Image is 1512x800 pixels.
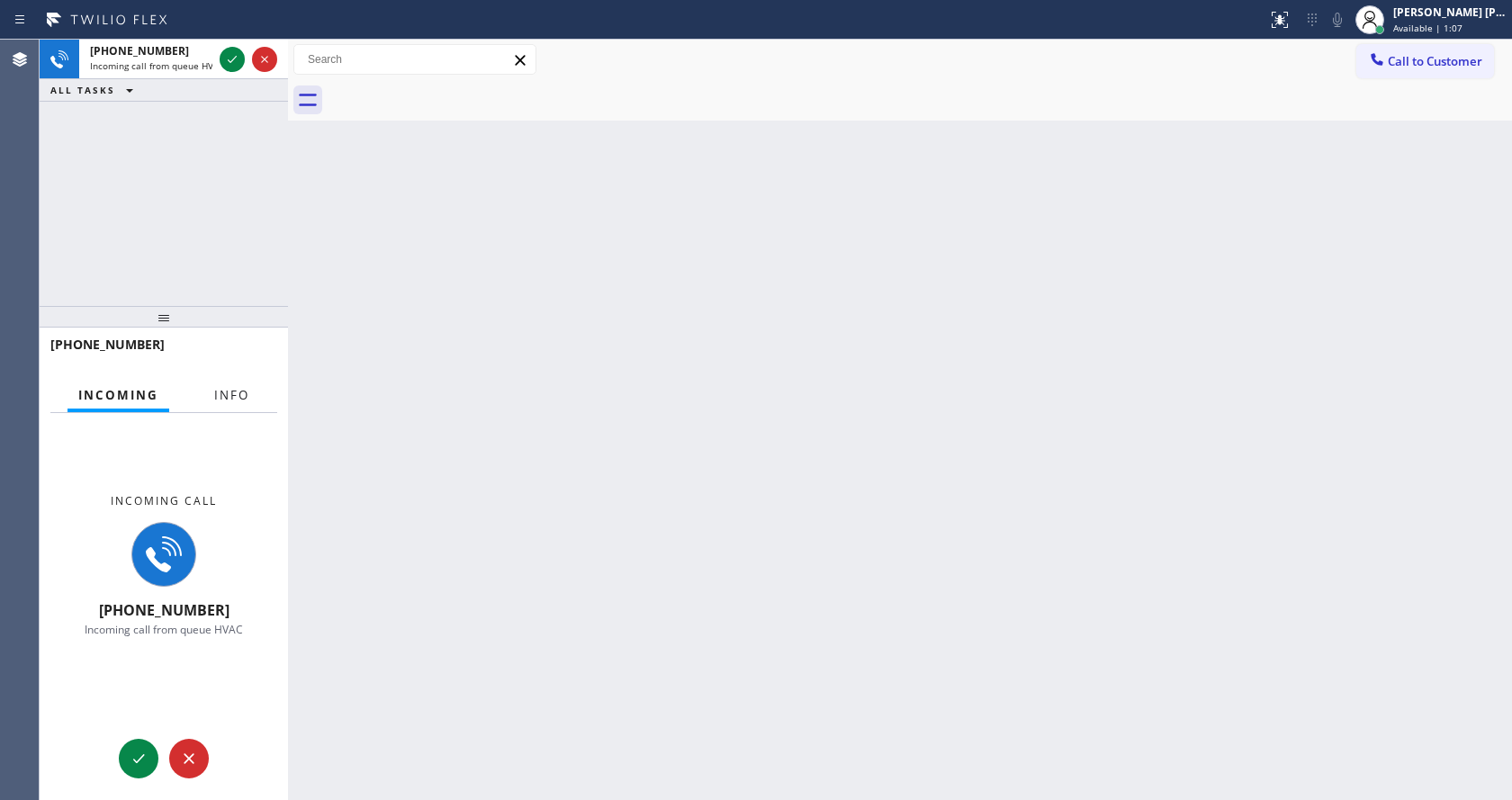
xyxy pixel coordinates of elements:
[169,739,209,778] button: Reject
[1356,44,1494,78] button: Call to Customer
[1388,53,1482,69] span: Call to Customer
[1325,7,1350,32] button: Mute
[1393,4,1507,20] div: [PERSON_NAME] [PERSON_NAME]
[90,59,224,72] span: Incoming call from queue HVAC
[78,387,158,403] span: Incoming
[67,378,169,413] button: Incoming
[119,739,158,778] button: Accept
[111,493,217,508] span: Incoming call
[99,600,229,620] span: [PHONE_NUMBER]
[90,43,189,58] span: [PHONE_NUMBER]
[214,387,249,403] span: Info
[220,47,245,72] button: Accept
[50,84,115,96] span: ALL TASKS
[294,45,535,74] input: Search
[1393,22,1462,34] span: Available | 1:07
[85,622,243,637] span: Incoming call from queue HVAC
[252,47,277,72] button: Reject
[50,336,165,353] span: [PHONE_NUMBER]
[203,378,260,413] button: Info
[40,79,151,101] button: ALL TASKS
